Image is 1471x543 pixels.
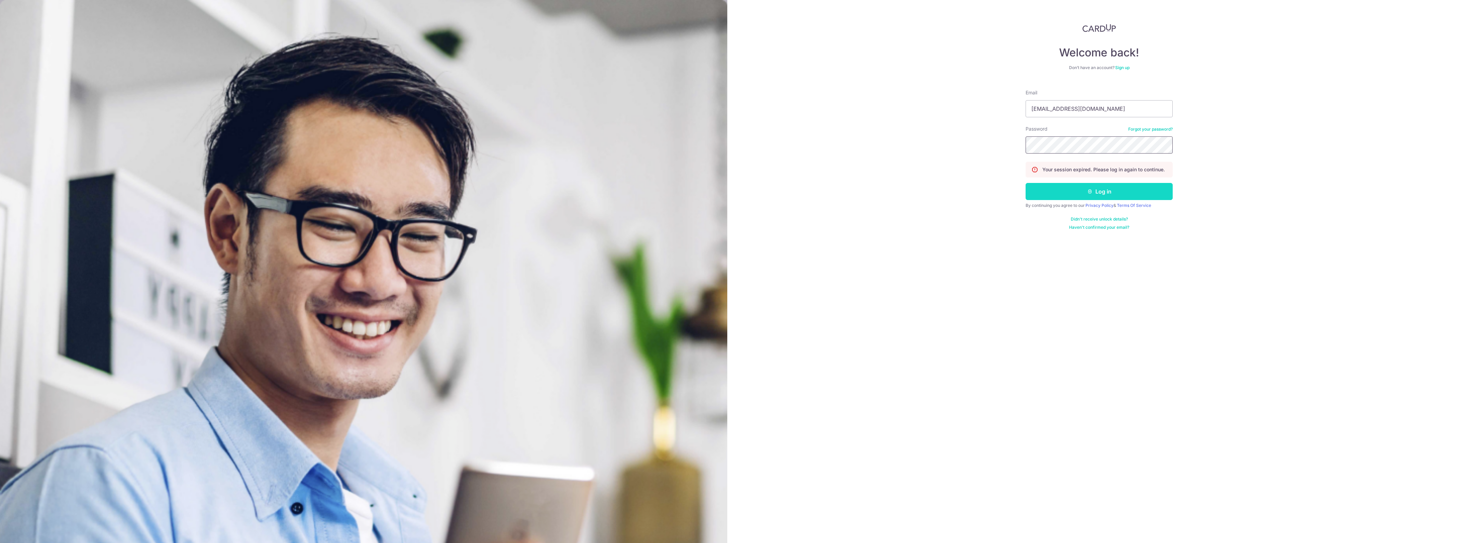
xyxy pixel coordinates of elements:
button: Log in [1026,183,1173,200]
a: Haven't confirmed your email? [1069,225,1129,230]
a: Privacy Policy [1085,203,1114,208]
a: Terms Of Service [1117,203,1151,208]
p: Your session expired. Please log in again to continue. [1042,166,1165,173]
a: Forgot your password? [1128,127,1173,132]
label: Password [1026,125,1047,132]
img: CardUp Logo [1082,24,1116,32]
div: By continuing you agree to our & [1026,203,1173,208]
div: Don’t have an account? [1026,65,1173,70]
h4: Welcome back! [1026,46,1173,59]
label: Email [1026,89,1037,96]
a: Sign up [1115,65,1130,70]
input: Enter your Email [1026,100,1173,117]
a: Didn't receive unlock details? [1071,216,1128,222]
